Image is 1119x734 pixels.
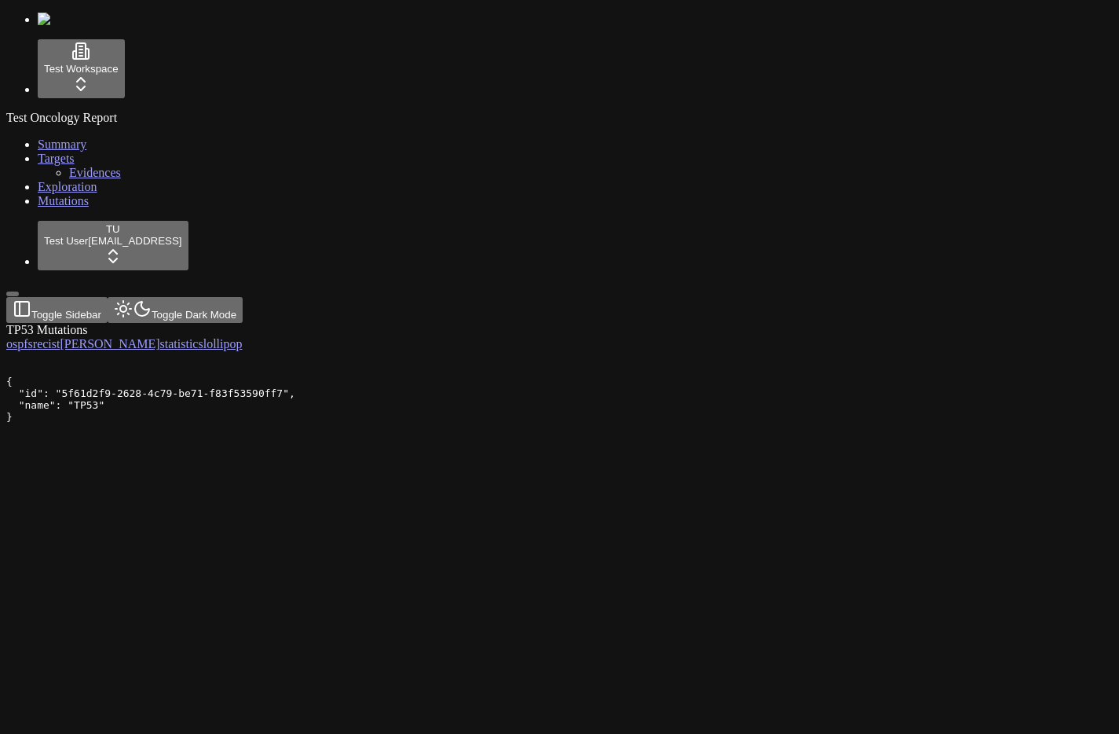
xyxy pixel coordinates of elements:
a: Evidences [69,166,121,179]
span: Toggle Sidebar [31,309,101,321]
button: Toggle Sidebar [6,292,19,296]
span: statistics [160,337,203,350]
span: os [6,337,17,350]
a: Exploration [38,180,97,193]
a: Targets [38,152,75,165]
div: TP53 Mutations [6,323,962,337]
span: Test User [44,235,88,247]
span: Test Workspace [44,63,119,75]
span: [PERSON_NAME] [60,337,159,350]
pre: { "id": "5f61d2f9-2628-4c79-be71-f83f53590ff7", "name": "TP53" } [6,376,1113,423]
button: Toggle Dark Mode [108,297,243,323]
span: Toggle Dark Mode [152,309,236,321]
button: Toggle Sidebar [6,297,108,323]
span: pfs [17,337,33,350]
img: Numenos [38,13,98,27]
span: lollipop [203,337,243,350]
button: Test Workspace [38,39,125,98]
span: [EMAIL_ADDRESS] [88,235,181,247]
a: Summary [38,138,86,151]
a: Mutations [38,194,89,207]
button: TUTest User[EMAIL_ADDRESS] [38,221,188,270]
div: Test Oncology Report [6,111,1113,125]
span: recist [33,337,60,350]
span: TU [106,223,120,235]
